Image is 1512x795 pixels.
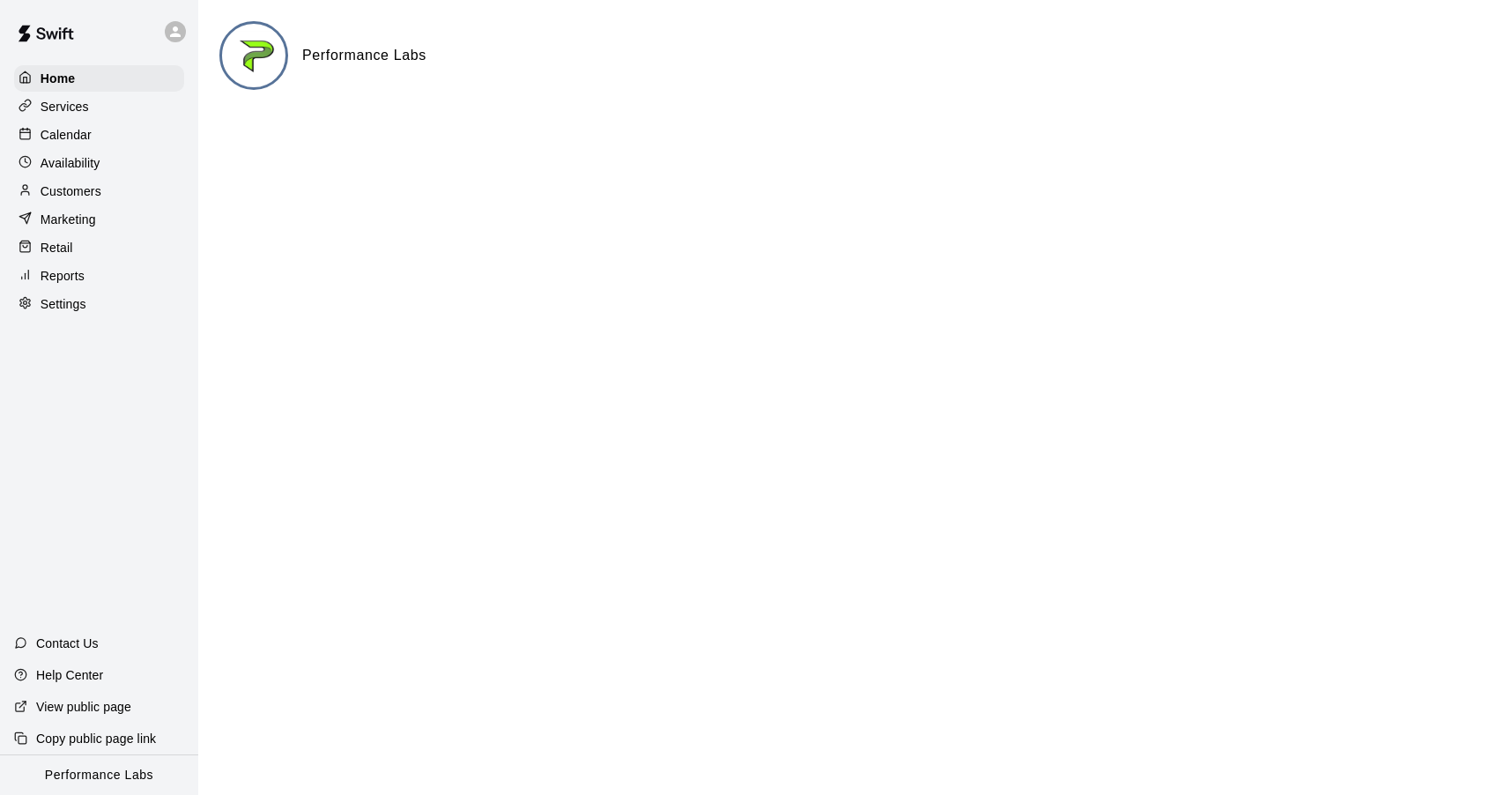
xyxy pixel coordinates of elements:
a: Services [14,93,184,120]
p: Availability [41,154,100,172]
p: Marketing [41,211,96,228]
p: Settings [41,295,86,313]
a: Reports [14,263,184,289]
a: Settings [14,291,184,317]
h6: Performance Labs [302,44,426,67]
p: Calendar [41,126,92,144]
p: View public page [36,698,131,716]
a: Availability [14,150,184,176]
a: Calendar [14,122,184,148]
p: Customers [41,182,101,200]
p: Home [41,70,76,87]
a: Home [14,65,184,92]
p: Copy public page link [36,730,156,747]
p: Help Center [36,666,103,684]
img: Performance Labs logo [222,24,288,90]
a: Marketing [14,206,184,233]
p: Retail [41,239,73,256]
p: Contact Us [36,635,99,652]
p: Reports [41,267,85,285]
a: Customers [14,178,184,204]
p: Performance Labs [45,766,153,784]
a: Retail [14,234,184,261]
p: Services [41,98,89,115]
